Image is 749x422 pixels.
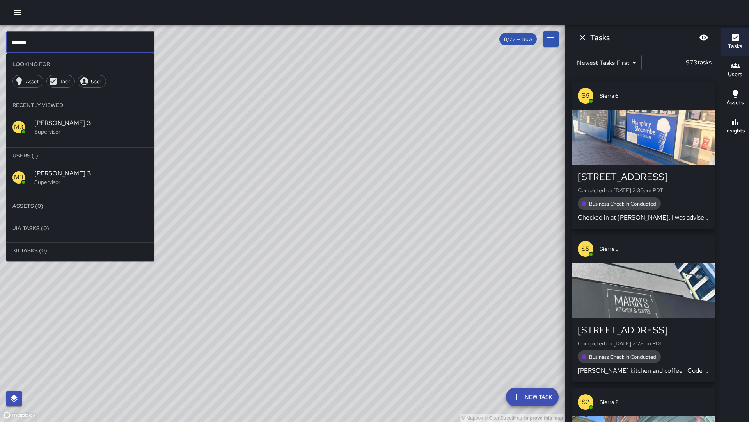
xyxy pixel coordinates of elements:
[78,75,106,88] div: User
[578,186,708,194] p: Completed on [DATE] 2:30pm PDT
[6,243,154,258] li: 311 Tasks (0)
[572,82,715,229] button: S6Sierra 6[STREET_ADDRESS]Completed on [DATE] 2:30pm PDTBusiness Check In ConductedChecked in at ...
[582,244,589,254] p: S5
[543,31,559,47] button: Filters
[499,36,537,43] span: 8/27 — Now
[600,245,708,253] span: Sierra 5
[34,178,148,186] p: Supervisor
[578,324,708,336] div: [STREET_ADDRESS]
[582,91,589,100] p: S6
[6,148,154,163] li: Users (1)
[696,30,712,45] button: Blur
[6,163,154,191] div: M3[PERSON_NAME] 3Supervisor
[726,98,744,107] h6: Assets
[6,113,154,141] div: M3[PERSON_NAME] 3Supervisor
[721,28,749,56] button: Tasks
[725,127,745,135] h6: Insights
[575,30,590,45] button: Dismiss
[578,340,708,347] p: Completed on [DATE] 2:28pm PDT
[6,56,154,72] li: Looking For
[34,169,148,178] span: [PERSON_NAME] 3
[578,171,708,183] div: [STREET_ADDRESS]
[728,42,742,51] h6: Tasks
[12,75,43,88] div: Asset
[572,55,642,70] div: Newest Tasks First
[584,354,661,360] span: Business Check In Conducted
[55,78,74,85] span: Task
[584,200,661,207] span: Business Check In Conducted
[721,113,749,141] button: Insights
[728,70,742,79] h6: Users
[683,58,715,67] p: 973 tasks
[721,56,749,84] button: Users
[600,92,708,100] span: Sierra 6
[14,173,23,182] p: M3
[578,213,708,222] p: Checked in at [PERSON_NAME]. I was advised that everything is going well. Code 4
[6,220,154,236] li: Jia Tasks (0)
[87,78,106,85] span: User
[572,235,715,382] button: S5Sierra 5[STREET_ADDRESS]Completed on [DATE] 2:28pm PDTBusiness Check In Conducted[PERSON_NAME] ...
[6,97,154,113] li: Recently Viewed
[578,366,708,376] p: [PERSON_NAME] kitchen and coffee . Code 4 . No current POI No trash pick up needed . [GEOGRAPHIC_...
[600,398,708,406] span: Sierra 2
[590,31,610,44] h6: Tasks
[721,84,749,113] button: Assets
[14,122,23,132] p: M3
[6,198,154,214] li: Assets (0)
[582,397,589,407] p: S2
[34,118,148,128] span: [PERSON_NAME] 3
[46,75,75,88] div: Task
[34,128,148,136] p: Supervisor
[21,78,43,85] span: Asset
[506,388,559,406] button: New Task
